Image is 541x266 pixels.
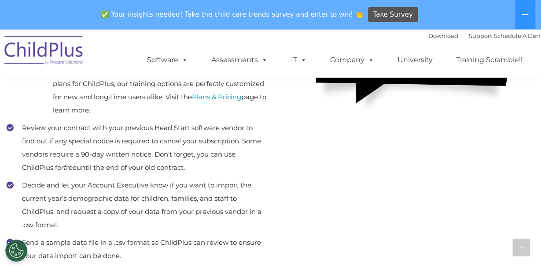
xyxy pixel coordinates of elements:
[202,51,276,69] a: Assessments
[373,7,412,22] span: Take Survey
[7,236,266,262] li: Send a sample data file in a .csv format so ChildPlus can review to ensure your data import can b...
[428,32,458,39] a: Download
[321,51,383,69] a: Company
[138,51,197,69] a: Software
[447,51,531,69] a: Training Scramble!!
[282,51,316,69] a: IT
[389,51,442,69] a: University
[97,6,367,23] span: ✅ Your insights needed! Take the child care trends survey and enter to win! 👏
[368,7,418,22] a: Take Survey
[469,32,492,39] a: Support
[5,240,27,262] button: Cookies Settings
[64,163,77,172] em: free
[7,121,266,174] li: Review your contract with your previous Head Start software vendor to find out if any special not...
[7,179,266,232] li: Decide and let your Account Executive know if you want to import the current year’s demographic d...
[192,93,241,101] a: Plans & Pricing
